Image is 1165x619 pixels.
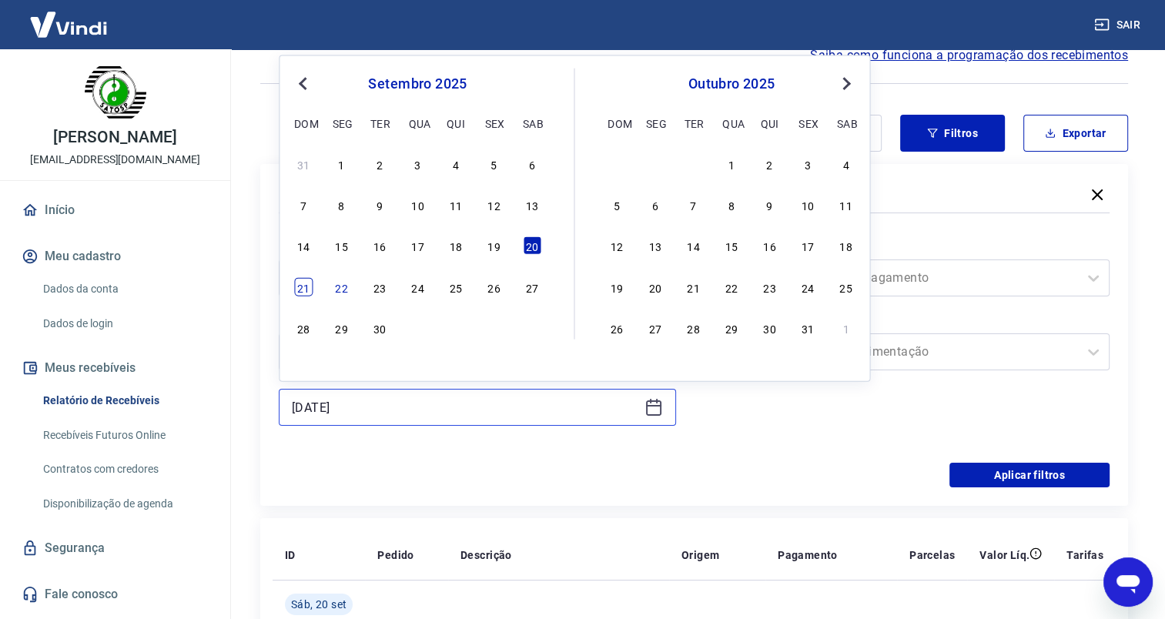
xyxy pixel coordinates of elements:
div: Choose terça-feira, 7 de outubro de 2025 [684,196,702,214]
div: dom [294,113,313,132]
div: outubro 2025 [606,75,858,93]
a: Dados da conta [37,273,212,305]
div: Choose domingo, 28 de setembro de 2025 [608,155,626,173]
div: Choose quarta-feira, 17 de setembro de 2025 [408,236,427,255]
label: Forma de Pagamento [716,238,1107,256]
a: Fale conosco [18,577,212,611]
div: Choose quarta-feira, 10 de setembro de 2025 [408,196,427,214]
p: Parcelas [909,547,955,563]
div: Choose sexta-feira, 19 de setembro de 2025 [484,236,503,255]
div: Choose domingo, 14 de setembro de 2025 [294,236,313,255]
p: Pagamento [778,547,838,563]
div: Choose quinta-feira, 2 de outubro de 2025 [761,155,779,173]
button: Meu cadastro [18,239,212,273]
div: Choose sábado, 20 de setembro de 2025 [523,236,541,255]
div: Choose sexta-feira, 10 de outubro de 2025 [798,196,817,214]
label: Tipo de Movimentação [716,312,1107,330]
div: Choose sexta-feira, 26 de setembro de 2025 [484,277,503,296]
div: sab [523,113,541,132]
button: Filtros [900,115,1005,152]
div: Choose segunda-feira, 15 de setembro de 2025 [333,236,351,255]
div: Choose quinta-feira, 30 de outubro de 2025 [761,319,779,337]
p: ID [285,547,296,563]
div: Choose quinta-feira, 16 de outubro de 2025 [761,236,779,255]
div: Choose terça-feira, 14 de outubro de 2025 [684,236,702,255]
div: Choose terça-feira, 2 de setembro de 2025 [370,155,389,173]
span: Sáb, 20 set [291,597,346,612]
div: Choose sexta-feira, 5 de setembro de 2025 [484,155,503,173]
div: Choose quarta-feira, 3 de setembro de 2025 [408,155,427,173]
div: Choose quarta-feira, 8 de outubro de 2025 [722,196,741,214]
div: Choose sábado, 4 de outubro de 2025 [837,155,855,173]
div: Choose quarta-feira, 22 de outubro de 2025 [722,277,741,296]
div: Choose terça-feira, 30 de setembro de 2025 [370,319,389,337]
div: Choose sábado, 6 de setembro de 2025 [523,155,541,173]
button: Aplicar filtros [949,463,1110,487]
div: Choose domingo, 12 de outubro de 2025 [608,236,626,255]
div: Choose domingo, 19 de outubro de 2025 [608,277,626,296]
div: qui [761,113,779,132]
a: Segurança [18,531,212,565]
div: Choose segunda-feira, 27 de outubro de 2025 [646,319,665,337]
div: Choose sábado, 11 de outubro de 2025 [837,196,855,214]
div: Choose domingo, 28 de setembro de 2025 [294,319,313,337]
div: ter [370,113,389,132]
div: qui [447,113,465,132]
div: Choose sábado, 18 de outubro de 2025 [837,236,855,255]
div: Choose terça-feira, 9 de setembro de 2025 [370,196,389,214]
div: seg [333,113,351,132]
div: Choose quinta-feira, 11 de setembro de 2025 [447,196,465,214]
p: Pedido [377,547,413,563]
div: Choose terça-feira, 16 de setembro de 2025 [370,236,389,255]
div: Choose sábado, 25 de outubro de 2025 [837,277,855,296]
a: Relatório de Recebíveis [37,385,212,417]
div: ter [684,113,702,132]
div: Choose sexta-feira, 24 de outubro de 2025 [798,277,817,296]
div: Choose quinta-feira, 9 de outubro de 2025 [761,196,779,214]
button: Sair [1091,11,1147,39]
div: Choose quinta-feira, 25 de setembro de 2025 [447,277,465,296]
div: seg [646,113,665,132]
div: Choose sexta-feira, 3 de outubro de 2025 [484,319,503,337]
div: Choose segunda-feira, 29 de setembro de 2025 [646,155,665,173]
p: [PERSON_NAME] [53,129,176,146]
div: Choose sexta-feira, 31 de outubro de 2025 [798,319,817,337]
div: Choose terça-feira, 28 de outubro de 2025 [684,319,702,337]
div: Choose domingo, 26 de outubro de 2025 [608,319,626,337]
p: Descrição [460,547,512,563]
div: month 2025-09 [292,152,543,339]
div: month 2025-10 [606,152,858,339]
div: Choose quinta-feira, 18 de setembro de 2025 [447,236,465,255]
button: Previous Month [293,75,312,93]
div: Choose quinta-feira, 2 de outubro de 2025 [447,319,465,337]
div: Choose quarta-feira, 15 de outubro de 2025 [722,236,741,255]
a: Contratos com credores [37,453,212,485]
div: Choose sexta-feira, 12 de setembro de 2025 [484,196,503,214]
div: Choose terça-feira, 30 de setembro de 2025 [684,155,702,173]
div: Choose segunda-feira, 20 de outubro de 2025 [646,277,665,296]
div: Choose segunda-feira, 29 de setembro de 2025 [333,319,351,337]
div: Choose domingo, 31 de agosto de 2025 [294,155,313,173]
p: Tarifas [1066,547,1103,563]
div: Choose segunda-feira, 8 de setembro de 2025 [333,196,351,214]
div: Choose quinta-feira, 4 de setembro de 2025 [447,155,465,173]
div: Choose quinta-feira, 23 de outubro de 2025 [761,277,779,296]
a: Saiba como funciona a programação dos recebimentos [810,46,1128,65]
div: Choose segunda-feira, 6 de outubro de 2025 [646,196,665,214]
div: sab [837,113,855,132]
div: Choose sábado, 4 de outubro de 2025 [523,319,541,337]
div: Choose sexta-feira, 3 de outubro de 2025 [798,155,817,173]
img: 05f77479-e145-444d-9b3c-0aaf0a3ab483.jpeg [85,62,146,123]
div: Choose terça-feira, 21 de outubro de 2025 [684,277,702,296]
div: Choose domingo, 5 de outubro de 2025 [608,196,626,214]
div: sex [798,113,817,132]
p: [EMAIL_ADDRESS][DOMAIN_NAME] [30,152,200,168]
a: Início [18,193,212,227]
a: Dados de login [37,308,212,340]
div: dom [608,113,626,132]
div: Choose quarta-feira, 29 de outubro de 2025 [722,319,741,337]
div: Choose terça-feira, 23 de setembro de 2025 [370,277,389,296]
p: Valor Líq. [979,547,1029,563]
div: qua [722,113,741,132]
